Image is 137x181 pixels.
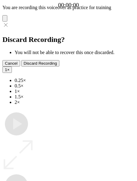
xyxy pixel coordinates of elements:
button: 1× [2,67,12,73]
li: 2× [15,100,135,105]
span: 1 [5,67,7,72]
li: 0.25× [15,78,135,83]
a: 00:00:00 [58,2,79,9]
p: You are recording this voiceover as practice for training [2,5,135,10]
button: Cancel [2,60,20,67]
li: 1.5× [15,94,135,100]
h2: Discard Recording? [2,36,135,44]
button: Discard Recording [21,60,60,67]
li: 1× [15,89,135,94]
li: 0.5× [15,83,135,89]
li: You will not be able to recover this once discarded. [15,50,135,55]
